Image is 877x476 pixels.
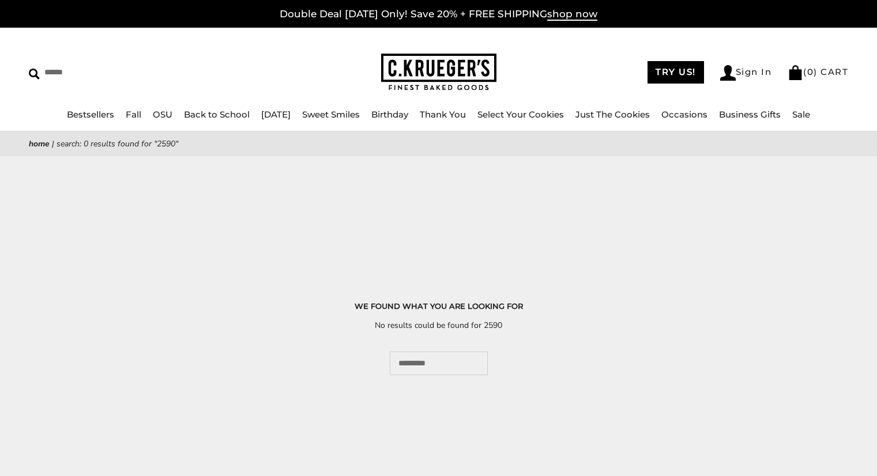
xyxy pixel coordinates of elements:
nav: breadcrumbs [29,137,848,150]
input: Search [29,63,223,81]
input: Search... [390,352,488,375]
a: Double Deal [DATE] Only! Save 20% + FREE SHIPPINGshop now [280,8,597,21]
a: Sweet Smiles [302,109,360,120]
a: TRY US! [648,61,704,84]
a: Sale [792,109,810,120]
a: [DATE] [261,109,291,120]
a: Thank You [420,109,466,120]
img: Account [720,65,736,81]
a: Birthday [371,109,408,120]
a: Business Gifts [719,109,781,120]
img: Bag [788,65,803,80]
a: Sign In [720,65,772,81]
a: Fall [126,109,141,120]
a: (0) CART [788,66,848,77]
span: 0 [807,66,814,77]
a: OSU [153,109,172,120]
img: Search [29,69,40,80]
span: | [52,138,54,149]
h1: WE FOUND WHAT YOU ARE LOOKING FOR [46,300,831,312]
a: Home [29,138,50,149]
img: C.KRUEGER'S [381,54,496,91]
span: Search: 0 results found for "2590" [57,138,178,149]
span: shop now [547,8,597,21]
a: Back to School [184,109,250,120]
a: Occasions [661,109,707,120]
p: No results could be found for 2590 [46,319,831,332]
a: Select Your Cookies [477,109,564,120]
a: Just The Cookies [575,109,650,120]
a: Bestsellers [67,109,114,120]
